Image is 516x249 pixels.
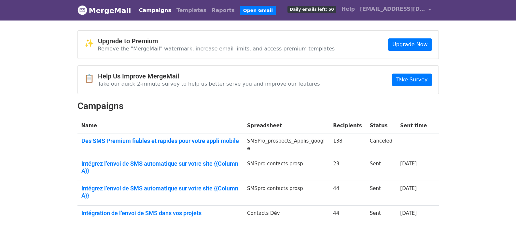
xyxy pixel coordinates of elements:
[98,37,335,45] h4: Upgrade to Premium
[81,210,240,217] a: Intégration de l’envoi de SMS dans vos projets
[243,181,329,206] td: SMSpro contacts prosp
[81,160,240,174] a: Intégrez l’envoi de SMS automatique sur votre site {{Column A}}
[243,118,329,133] th: Spreadsheet
[329,206,366,223] td: 44
[84,74,98,83] span: 📋
[77,4,131,17] a: MergeMail
[329,118,366,133] th: Recipients
[366,133,397,156] td: Canceled
[360,5,425,13] span: [EMAIL_ADDRESS][DOMAIN_NAME]
[400,186,417,191] a: [DATE]
[77,5,87,15] img: MergeMail logo
[400,210,417,216] a: [DATE]
[136,4,174,17] a: Campaigns
[81,137,240,145] a: Des SMS Premium fiables et rapides pour votre appli mobile
[366,156,397,181] td: Sent
[339,3,357,16] a: Help
[174,4,209,17] a: Templates
[285,3,339,16] a: Daily emails left: 50
[98,80,320,87] p: Take our quick 2-minute survey to help us better serve you and improve our features
[357,3,434,18] a: [EMAIL_ADDRESS][DOMAIN_NAME]
[84,39,98,48] span: ✨
[243,206,329,223] td: Contacts Dév
[81,185,240,199] a: Intégrez l’envoi de SMS automatique sur votre site {{Column A}}
[287,6,336,13] span: Daily emails left: 50
[77,118,244,133] th: Name
[388,38,432,51] a: Upgrade Now
[77,101,439,112] h2: Campaigns
[366,181,397,206] td: Sent
[329,181,366,206] td: 44
[98,45,335,52] p: Remove the "MergeMail" watermark, increase email limits, and access premium templates
[243,156,329,181] td: SMSpro contacts prosp
[366,206,397,223] td: Sent
[396,118,431,133] th: Sent time
[209,4,237,17] a: Reports
[243,133,329,156] td: SMSPro_prospects_Applis_google
[240,6,276,15] a: Open Gmail
[392,74,432,86] a: Take Survey
[400,161,417,167] a: [DATE]
[98,72,320,80] h4: Help Us Improve MergeMail
[366,118,397,133] th: Status
[329,156,366,181] td: 23
[329,133,366,156] td: 138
